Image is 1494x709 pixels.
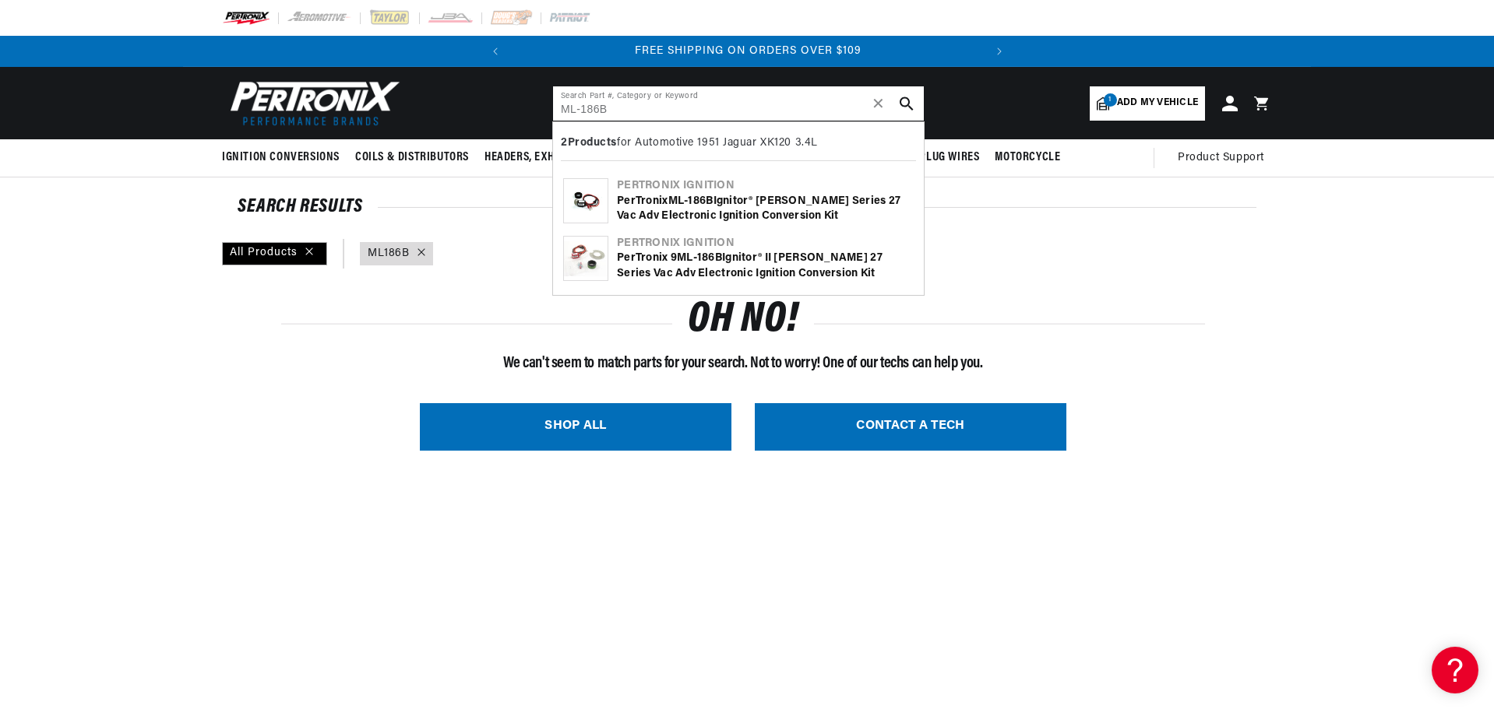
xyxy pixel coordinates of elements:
slideshow-component: Translation missing: en.sections.announcements.announcement_bar [183,36,1311,67]
a: 1Add my vehicle [1090,86,1205,121]
span: Coils & Distributors [355,149,469,166]
b: ML [668,195,685,207]
span: Motorcycle [995,149,1060,166]
div: Pertronix Ignition [617,236,914,251]
p: We can't seem to match parts for your search. Not to worry! One of our techs can help you. [281,351,1205,376]
div: All Products [222,242,327,265]
span: Add my vehicle [1117,96,1198,111]
img: PerTronix 9ML-186B Ignitor® II Mallory 27 Series Vac Adv Electronic Ignition Conversion Kit [564,241,608,276]
b: 2 Products [561,137,617,149]
span: 1 [1104,93,1117,107]
div: Announcement [512,43,985,60]
img: PerTronix ML-186B Ignitor® Mallory Series 27 Vac Adv Electronic Ignition Conversion Kit [564,187,608,216]
div: for Automotive 1951 Jaguar XK120 3.4L [561,130,916,161]
div: Pertronix Ignition [617,178,914,194]
span: Product Support [1178,149,1264,167]
a: ML186B [368,245,410,262]
span: FREE SHIPPING ON ORDERS OVER $109 [635,45,862,57]
a: SHOP ALL [420,403,731,451]
a: CONTACT A TECH [755,403,1066,451]
summary: Spark Plug Wires [877,139,988,176]
h1: OH NO! [688,303,798,339]
summary: Coils & Distributors [347,139,477,176]
summary: Headers, Exhausts & Components [477,139,675,176]
summary: Motorcycle [987,139,1068,176]
div: 2 of 2 [512,43,985,60]
summary: Ignition Conversions [222,139,347,176]
button: Translation missing: en.sections.announcements.previous_announcement [480,36,511,67]
span: Spark Plug Wires [885,149,980,166]
span: Headers, Exhausts & Components [484,149,667,166]
img: Pertronix [222,76,401,130]
div: PerTronix 9ML- Ignitor® II [PERSON_NAME] 27 Series Vac Adv Electronic Ignition Conversion Kit [617,251,914,281]
summary: Product Support [1178,139,1272,177]
div: PerTronix - Ignitor® [PERSON_NAME] Series 27 Vac Adv Electronic Ignition Conversion Kit [617,194,914,224]
button: search button [890,86,924,121]
input: Search Part #, Category or Keyword [553,86,924,121]
b: 186B [697,252,722,264]
span: Ignition Conversions [222,149,340,166]
button: Translation missing: en.sections.announcements.next_announcement [984,36,1015,67]
b: 186B [688,195,713,207]
div: SEARCH RESULTS [238,199,1256,215]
